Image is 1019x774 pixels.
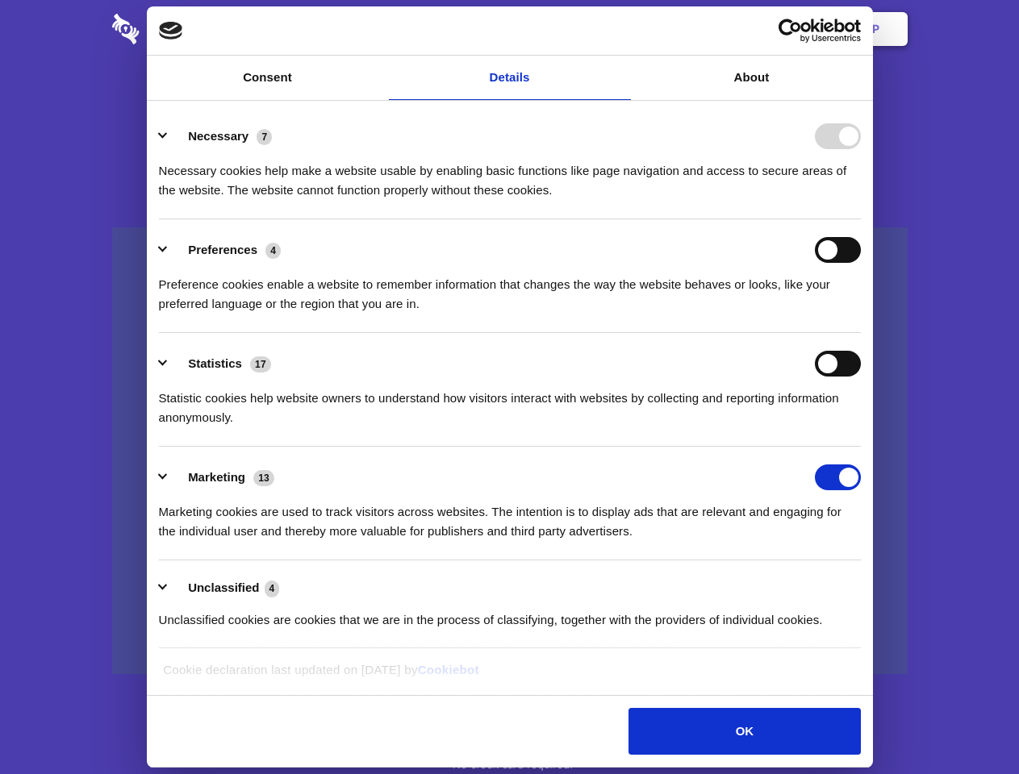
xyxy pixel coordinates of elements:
label: Statistics [188,356,242,370]
a: Cookiebot [418,663,479,676]
button: OK [629,708,860,755]
label: Preferences [188,243,257,256]
iframe: Drift Widget Chat Controller [938,693,1000,755]
a: Wistia video thumbnail [112,227,908,675]
span: 7 [257,129,272,145]
a: Pricing [474,4,544,54]
h1: Eliminate Slack Data Loss. [112,73,908,131]
a: Login [732,4,802,54]
img: logo [159,22,183,40]
a: Details [389,56,631,100]
span: 4 [265,580,280,597]
label: Marketing [188,470,245,484]
button: Unclassified (4) [159,578,290,598]
button: Preferences (4) [159,237,291,263]
div: Necessary cookies help make a website usable by enabling basic functions like page navigation and... [159,149,861,200]
a: Consent [147,56,389,100]
a: Contact [654,4,729,54]
img: logo-wordmark-white-trans-d4663122ce5f474addd5e946df7df03e33cb6a1c49d2221995e7729f52c070b2.svg [112,14,250,44]
a: About [631,56,873,100]
div: Statistic cookies help website owners to understand how visitors interact with websites by collec... [159,377,861,427]
button: Statistics (17) [159,351,282,377]
h4: Auto-redaction of sensitive data, encrypted data sharing and self-destructing private chats. Shar... [112,147,908,200]
span: 13 [253,470,274,486]
a: Usercentrics Cookiebot - opens in a new window [720,19,861,43]
button: Necessary (7) [159,123,282,149]
label: Necessary [188,129,248,143]
div: Preference cookies enable a website to remember information that changes the way the website beha... [159,263,861,314]
span: 4 [265,243,281,259]
div: Unclassified cookies are cookies that we are in the process of classifying, together with the pro... [159,598,861,630]
span: 17 [250,356,271,372]
div: Cookie declaration last updated on [DATE] by [151,660,868,692]
div: Marketing cookies are used to track visitors across websites. The intention is to display ads tha... [159,490,861,541]
button: Marketing (13) [159,464,285,490]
